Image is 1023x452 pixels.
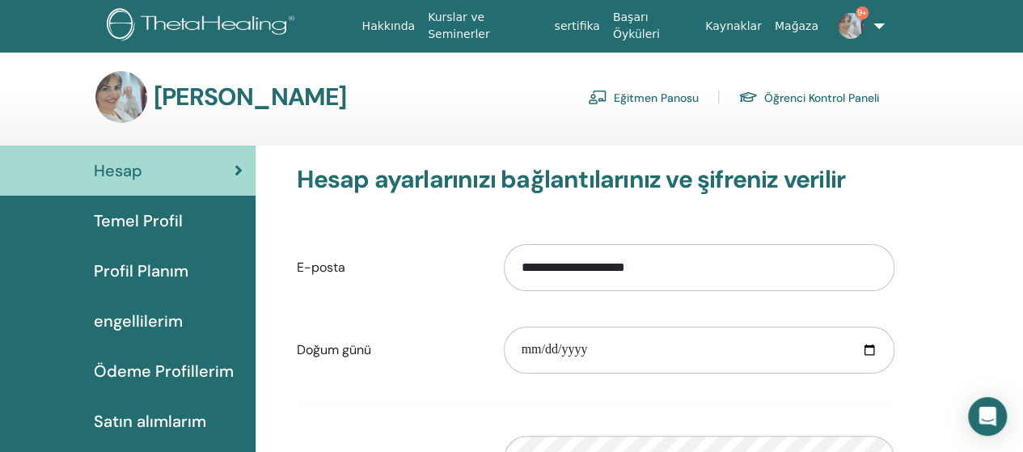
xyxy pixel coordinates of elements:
[421,2,547,49] a: Kurslar ve Seminerler
[94,310,183,332] font: engellilerim
[588,90,607,104] img: chalkboard-teacher.svg
[355,11,421,41] a: Hakkında
[297,259,345,276] font: E-posta
[588,84,699,110] a: Eğitmen Panosu
[699,11,768,41] a: Kaynaklar
[428,11,490,40] font: Kurslar ve Seminerler
[547,11,606,41] a: sertifika
[838,13,864,39] img: default.jpg
[705,19,762,32] font: Kaynaklar
[764,91,879,105] font: Öğrenci Kontrol Paneli
[94,361,234,382] font: Ödeme Profillerim
[613,11,660,40] font: Başarı Öyküleri
[554,19,599,32] font: sertifika
[775,19,818,32] font: Mağaza
[614,91,699,105] font: Eğitmen Panosu
[857,7,867,18] font: 9+
[768,11,825,41] a: Mağaza
[154,81,347,112] font: [PERSON_NAME]
[94,210,183,231] font: Temel Profil
[107,8,300,44] img: logo.png
[95,71,147,123] img: default.jpg
[968,397,1007,436] div: Open Intercom Messenger
[94,260,188,281] font: Profil Planım
[94,160,142,181] font: Hesap
[297,341,371,358] font: Doğum günü
[94,411,206,432] font: Satın alımlarım
[607,2,699,49] a: Başarı Öyküleri
[738,84,879,110] a: Öğrenci Kontrol Paneli
[361,19,415,32] font: Hakkında
[297,163,845,195] font: Hesap ayarlarınızı bağlantılarınız ve şifreniz verilir
[738,91,758,104] img: graduation-cap.svg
